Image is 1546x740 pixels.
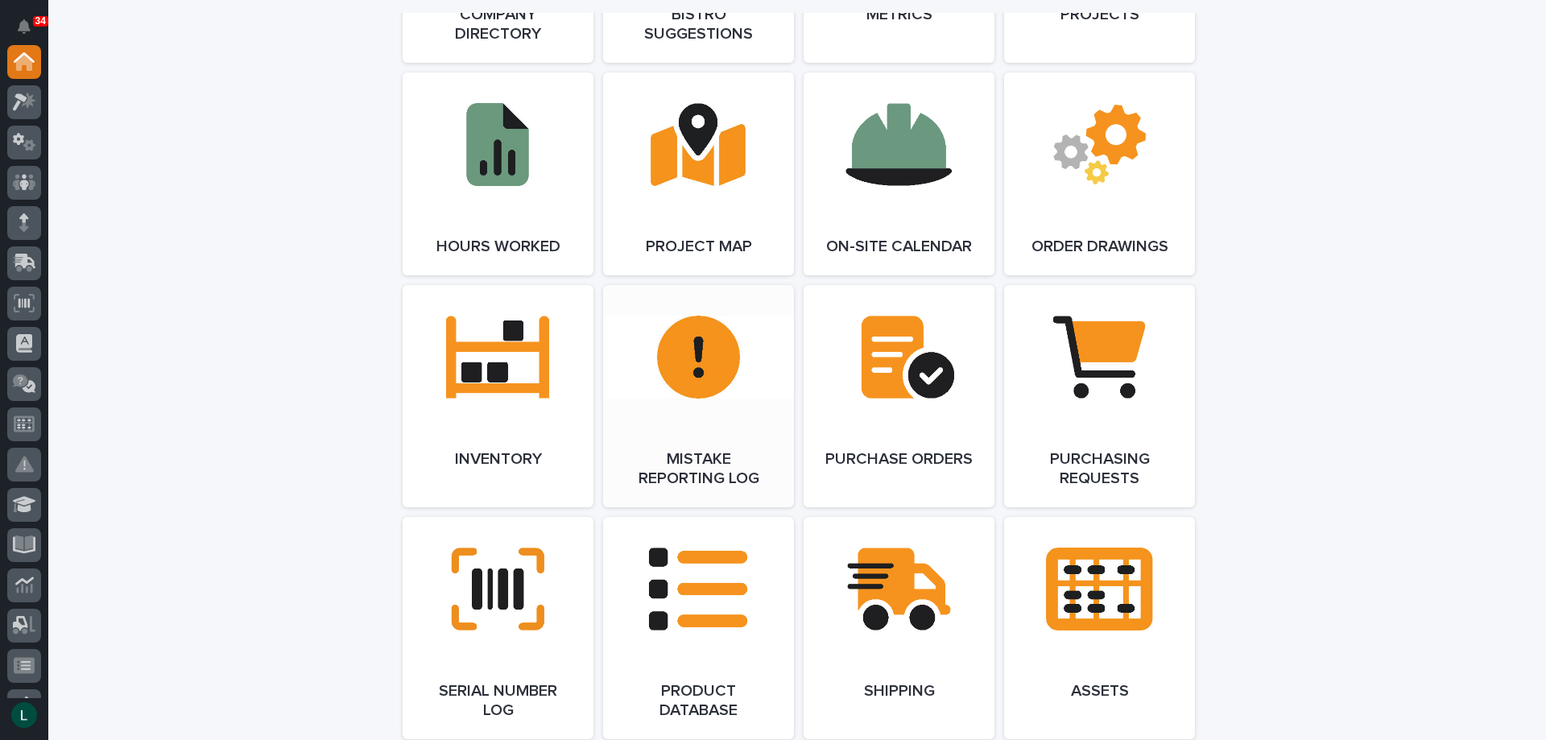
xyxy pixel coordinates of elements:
a: Project Map [603,72,794,275]
a: Assets [1004,517,1195,739]
button: users-avatar [7,698,41,732]
a: Purchase Orders [804,285,994,507]
a: Purchasing Requests [1004,285,1195,507]
a: Serial Number Log [403,517,593,739]
a: Hours Worked [403,72,593,275]
a: Order Drawings [1004,72,1195,275]
a: Product Database [603,517,794,739]
p: 34 [35,15,46,27]
a: On-Site Calendar [804,72,994,275]
a: Shipping [804,517,994,739]
a: Mistake Reporting Log [603,285,794,507]
a: Inventory [403,285,593,507]
div: Notifications34 [20,19,41,45]
button: Notifications [7,10,41,43]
